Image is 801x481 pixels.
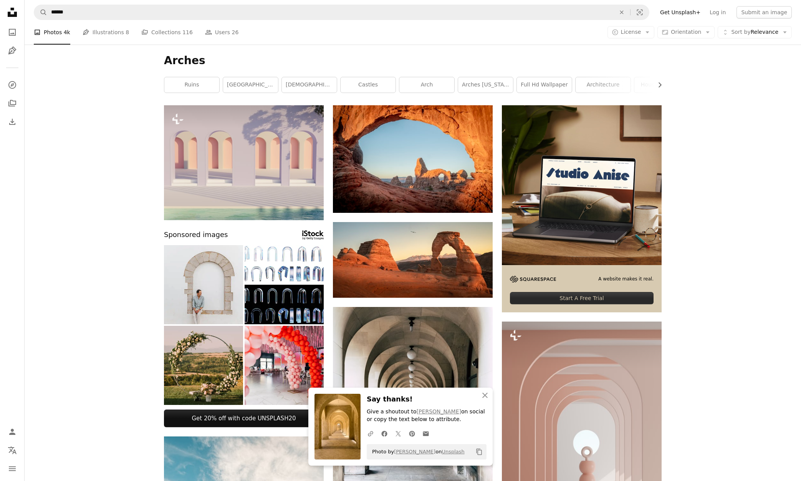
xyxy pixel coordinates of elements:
[367,408,487,423] p: Give a shoutout to on social or copy the text below to attribute.
[164,245,243,324] img: Man visiting sitges
[718,26,792,38] button: Sort byRelevance
[391,426,405,441] a: Share on Twitter
[502,105,662,312] a: A website makes it real.Start A Free Trial
[731,28,778,36] span: Relevance
[473,445,486,458] button: Copy to clipboard
[5,96,20,111] a: Collections
[5,114,20,129] a: Download History
[341,77,396,93] a: castles
[126,28,129,36] span: 8
[419,426,433,441] a: Share over email
[736,6,792,18] button: Submit an image
[502,438,662,445] a: A long hallway with arches and a vase in the middle
[655,6,705,18] a: Get Unsplash+
[333,105,493,213] img: brown rock formation under blue sky during daytime
[164,326,243,405] img: Beautiful round wedding arch.
[502,105,662,265] img: file-1705123271268-c3eaf6a79b21image
[5,443,20,458] button: Language
[5,461,20,476] button: Menu
[232,28,239,36] span: 26
[458,77,513,93] a: arches [US_STATE]
[282,77,337,93] a: [DEMOGRAPHIC_DATA]
[510,292,654,304] div: Start A Free Trial
[164,54,662,68] h1: Arches
[394,449,435,454] a: [PERSON_NAME]
[34,5,649,20] form: Find visuals sitewide
[607,26,655,38] button: License
[405,426,419,441] a: Share on Pinterest
[517,77,572,93] a: full hd wallpaper
[417,408,461,415] a: [PERSON_NAME]
[333,222,493,298] img: man in black jacket standing on brown rock formation during daytime
[333,256,493,263] a: man in black jacket standing on brown rock formation during daytime
[5,25,20,40] a: Photos
[164,159,324,166] a: a painting of a row of arches over a body of water
[510,276,556,282] img: file-1705255347840-230a6ab5bca9image
[576,77,631,93] a: architecture
[653,77,662,93] button: scroll list to the right
[333,155,493,162] a: brown rock formation under blue sky during daytime
[223,77,278,93] a: [GEOGRAPHIC_DATA]
[205,20,239,45] a: Users 26
[731,29,750,35] span: Sort by
[245,326,324,405] img: Beautifully decorated restaurant hall for celebrating a birthday, wedding, party
[368,446,465,458] span: Photo by on
[164,410,324,427] a: Get 20% off with code UNSPLASH20
[5,43,20,58] a: Illustrations
[399,77,454,93] a: arch
[164,77,219,93] a: ruins
[613,5,630,20] button: Clear
[657,26,715,38] button: Orientation
[164,105,324,221] img: a painting of a row of arches over a body of water
[164,229,228,240] span: Sponsored images
[245,245,324,324] img: Set of 3d transparent glossy arches with dispersion effect. Rainbow colors reflection glass. 3d g...
[83,20,129,45] a: Illustrations 8
[621,29,641,35] span: License
[141,20,193,45] a: Collections 116
[598,276,654,282] span: A website makes it real.
[442,449,464,454] a: Unsplash
[377,426,391,441] a: Share on Facebook
[5,77,20,93] a: Explore
[631,5,649,20] button: Visual search
[5,424,20,440] a: Log in / Sign up
[367,394,487,405] h3: Say thanks!
[705,6,730,18] a: Log in
[671,29,701,35] span: Orientation
[634,77,689,93] a: housing project
[34,5,47,20] button: Search Unsplash
[182,28,193,36] span: 116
